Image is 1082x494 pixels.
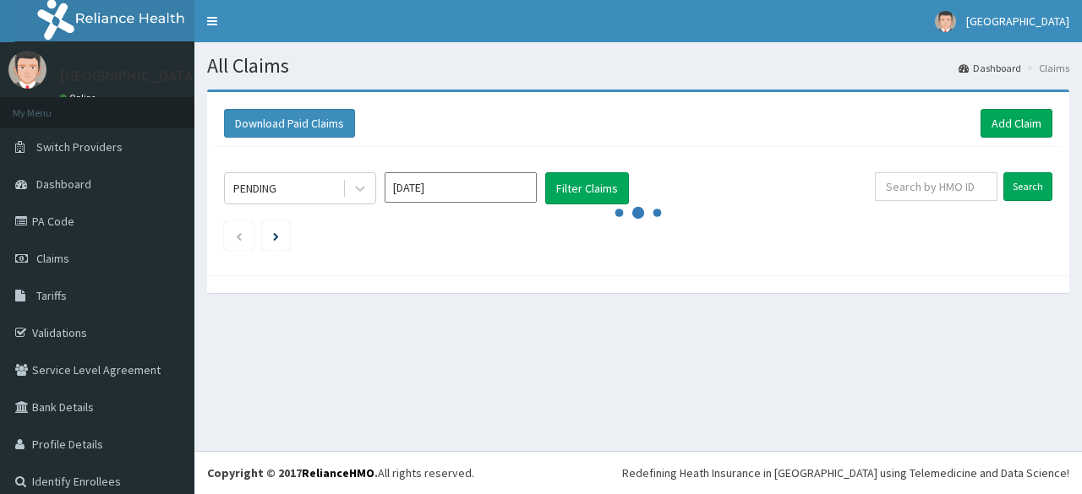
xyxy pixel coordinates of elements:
a: RelianceHMO [302,465,374,480]
a: Dashboard [959,61,1021,75]
span: Dashboard [36,176,91,192]
strong: Copyright © 2017 . [207,465,378,480]
button: Filter Claims [545,172,629,204]
img: User Image [935,11,956,32]
li: Claims [1023,61,1069,75]
a: Add Claim [981,109,1052,138]
a: Online [59,92,100,104]
button: Download Paid Claims [224,109,355,138]
div: Redefining Heath Insurance in [GEOGRAPHIC_DATA] using Telemedicine and Data Science! [622,464,1069,481]
h1: All Claims [207,55,1069,77]
span: Switch Providers [36,139,123,155]
span: Tariffs [36,288,67,303]
a: Previous page [235,228,243,243]
span: Claims [36,251,69,266]
input: Search [1003,172,1052,201]
input: Search by HMO ID [875,172,997,201]
svg: audio-loading [613,187,664,238]
p: [GEOGRAPHIC_DATA] [59,68,199,84]
input: Select Month and Year [385,172,537,203]
img: User Image [8,51,46,89]
a: Next page [273,228,279,243]
div: PENDING [233,180,276,197]
span: [GEOGRAPHIC_DATA] [966,14,1069,29]
footer: All rights reserved. [194,451,1082,494]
